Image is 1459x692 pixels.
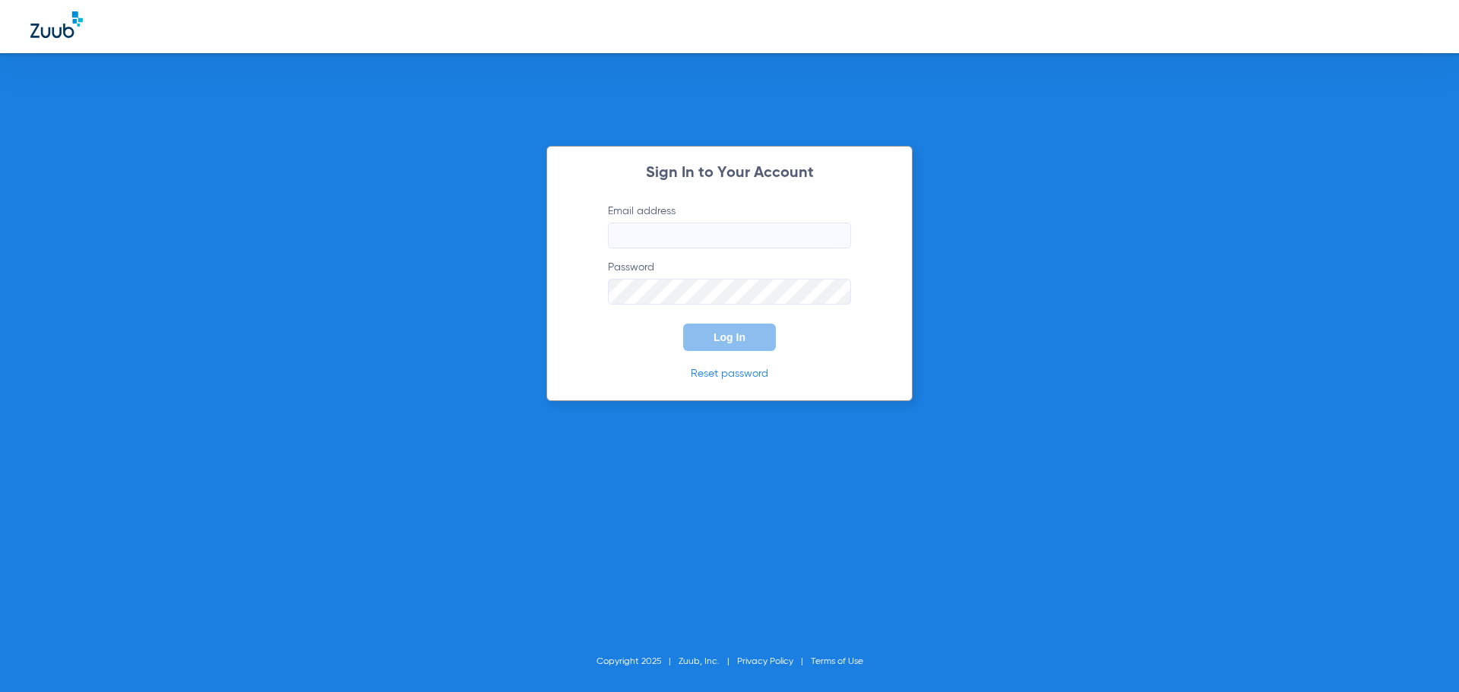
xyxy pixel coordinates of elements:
button: Log In [683,324,776,351]
li: Copyright 2025 [597,654,679,669]
img: Zuub Logo [30,11,83,38]
label: Password [608,260,851,305]
a: Reset password [691,368,768,379]
a: Terms of Use [811,657,863,666]
input: Email address [608,223,851,248]
input: Password [608,279,851,305]
h2: Sign In to Your Account [585,166,874,181]
a: Privacy Policy [737,657,793,666]
span: Log In [714,331,745,343]
li: Zuub, Inc. [679,654,737,669]
label: Email address [608,204,851,248]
